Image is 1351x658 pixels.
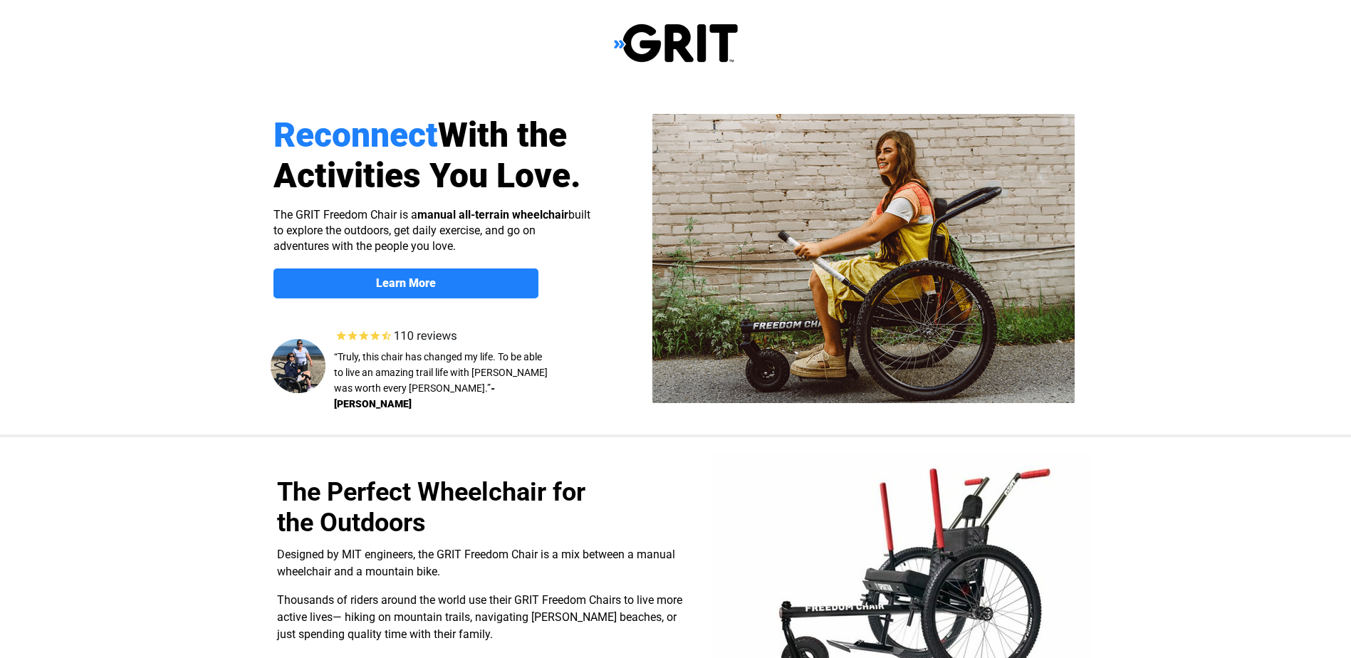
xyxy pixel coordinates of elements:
[417,208,568,221] strong: manual all-terrain wheelchair
[438,115,567,155] span: With the
[277,548,675,578] span: Designed by MIT engineers, the GRIT Freedom Chair is a mix between a manual wheelchair and a moun...
[277,477,585,538] span: The Perfect Wheelchair for the Outdoors
[376,276,436,290] strong: Learn More
[273,115,438,155] span: Reconnect
[334,351,548,394] span: “Truly, this chair has changed my life. To be able to live an amazing trail life with [PERSON_NAM...
[277,593,682,641] span: Thousands of riders around the world use their GRIT Freedom Chairs to live more active lives— hik...
[273,268,538,298] a: Learn More
[273,208,590,253] span: The GRIT Freedom Chair is a built to explore the outdoors, get daily exercise, and go on adventur...
[273,155,581,196] span: Activities You Love.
